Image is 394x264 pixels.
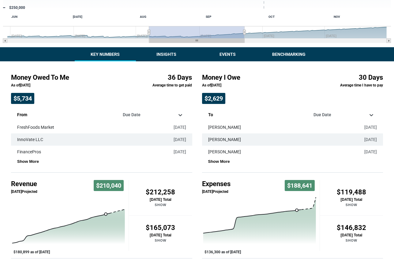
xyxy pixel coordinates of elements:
p: As of [DATE] [11,83,124,88]
p: From [17,109,114,118]
td: [PERSON_NAME] [202,146,349,158]
td: FinancePros [11,146,158,158]
p: To [208,109,305,118]
div: Chart. Highcharts interactive chart. [11,194,129,256]
div: Due Date [311,112,365,118]
p: Show [320,203,383,207]
h4: Money I Owe [202,74,315,82]
h4: Expenses [202,180,231,188]
p: [DATE] Total [129,197,192,202]
h4: 30 Days [325,74,383,82]
button: Show Past/Projected Data [13,250,59,254]
svg: Interactive chart [202,194,320,256]
td: FreshFoods Market [11,121,158,133]
p: As of [DATE] [202,83,315,88]
button: Insights [136,47,197,61]
p: Show [129,203,192,207]
h4: $165,073 [129,224,192,232]
button: $165,073[DATE] TotalShow [129,215,192,251]
h4: $212,258 [129,188,192,196]
p: Show [129,239,192,242]
g: Past/Projected Data, series 1 of 3 with 0 data points. [203,197,316,244]
div: Chart. Highcharts interactive chart. [202,194,320,256]
td: [DATE] [158,121,192,133]
h4: Revenue [11,180,37,188]
text: [DATE] [73,15,82,18]
td: [PERSON_NAME] [202,121,349,133]
h4: $146,832 [320,224,383,232]
text: SEP [206,15,212,18]
span: $5,734 [11,93,34,104]
h4: Money Owed To Me [11,74,124,82]
button: Show More [208,159,230,164]
p: Average time I have to pay [325,83,383,88]
td: [PERSON_NAME] [202,133,349,146]
p: [DATE] Total [320,197,383,202]
td: [DATE] [158,146,192,158]
button: Key Numbers [75,47,136,61]
button: Show Past/Projected Data [205,250,250,254]
td: InnoVate LLC [11,133,158,146]
span: $188,641 [285,180,315,191]
button: Benchmarking [258,47,320,61]
p: [DATE] Projected [202,189,231,194]
td: [DATE] [158,133,192,146]
p: [DATE] Projected [11,189,37,194]
div: Expenses [202,194,320,256]
g: Past/Projected Data, series 1 of 3 with 31 data points. [202,196,317,234]
svg: Interactive chart [11,194,129,256]
p: Show [320,239,383,242]
div: Due Date [120,112,174,118]
g: Past/Projected Data, series 1 of 3 with 0 data points. [12,209,125,244]
td: [DATE] [349,121,383,133]
button: $119,488[DATE] TotalShow [320,180,383,215]
text: $250,000 [9,6,25,10]
div: Revenue [11,194,129,256]
button: Show More [17,159,39,164]
p: [DATE] Total [320,233,383,237]
path: Tuesday, Aug 26, 04:00, 180,898.3580157133. Past/Projected Data. [104,213,107,216]
p: [DATE] Total [129,233,192,237]
text: NOV [334,15,340,18]
td: [DATE] [349,133,383,146]
h4: 36 Days [133,74,192,82]
span: $2,629 [202,93,225,104]
span: $210,040 [94,180,124,191]
button: Events [197,47,258,61]
path: Tuesday, Aug 26, 04:00, 136,299.38661516327. Past/Projected Data. [295,209,298,212]
text: AUG [140,15,146,18]
button: $212,258[DATE] TotalShow [129,180,192,215]
text: JUN [11,15,17,18]
td: [DATE] [349,146,383,158]
p: Average time to get paid [133,83,192,88]
button: $146,832[DATE] TotalShow [320,215,383,251]
text: OCT [268,15,275,18]
h4: $119,488 [320,188,383,196]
